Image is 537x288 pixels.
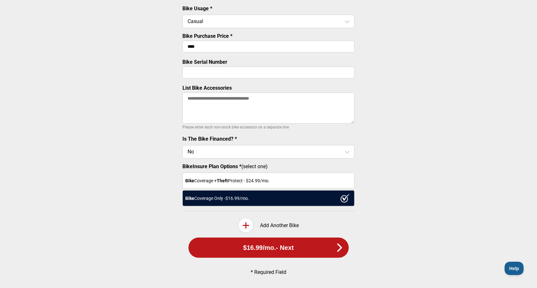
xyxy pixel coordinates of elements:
[182,33,232,39] label: Bike Purchase Price *
[182,123,355,131] p: Please enter each non-stock bike accessory on a separate line
[182,218,355,233] div: Add Another Bike
[182,190,355,206] div: Coverage Only - $16.99 /mo.
[189,238,349,258] button: $16.99/mo.- Next
[182,163,355,169] label: (select one)
[193,269,344,275] p: * Required Field
[185,196,194,201] strong: Bike
[182,5,212,12] label: Bike Usage *
[505,262,524,275] iframe: Toggle Customer Support
[182,173,355,189] div: Coverage + Protect - $ 24.99 /mo.
[182,136,237,142] label: Is The Bike Financed? *
[217,178,228,183] strong: Theft
[340,194,350,203] img: ux1sgP1Haf775SAghJI38DyDlYP+32lKFAAAAAElFTkSuQmCC
[263,244,276,251] span: /mo.
[185,178,194,183] strong: Bike
[182,59,227,65] label: Bike Serial Number
[182,85,232,91] label: List Bike Accessories
[182,163,241,169] strong: BikeInsure Plan Options *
